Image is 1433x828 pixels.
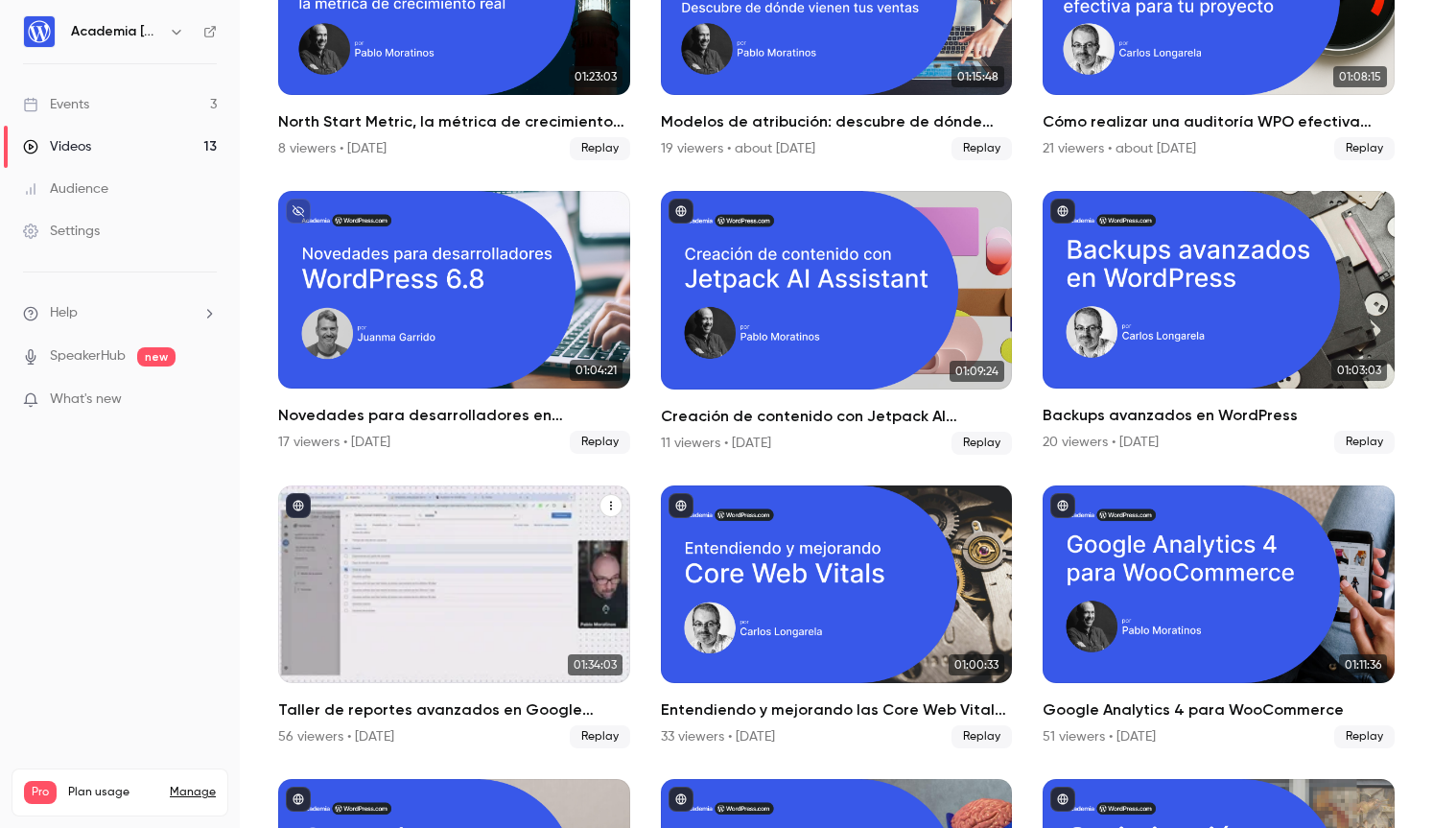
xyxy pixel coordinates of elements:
[661,139,815,158] div: 19 viewers • about [DATE]
[23,222,100,241] div: Settings
[50,390,122,410] span: What's new
[570,725,630,748] span: Replay
[278,191,630,454] li: Novedades para desarrolladores en WordPress 6.8
[661,434,771,453] div: 11 viewers • [DATE]
[951,66,1004,87] span: 01:15:48
[278,485,630,748] a: 01:34:03Taller de reportes avanzados en Google Analytics 456 viewers • [DATE]Replay
[1050,787,1075,812] button: published
[661,191,1013,454] li: Creación de contenido con Jetpack AI Assistant
[661,110,1013,133] h2: Modelos de atribución: descubre de dónde vienen tus ventas
[23,303,217,323] li: help-dropdown-opener
[278,433,390,452] div: 17 viewers • [DATE]
[1050,493,1075,518] button: published
[24,781,57,804] span: Pro
[1043,485,1395,748] a: 01:11:36Google Analytics 4 para WooCommerce51 viewers • [DATE]Replay
[286,199,311,224] button: unpublished
[278,191,630,454] a: 01:04:21Novedades para desarrolladores en WordPress 6.817 viewers • [DATE]Replay
[71,22,161,41] h6: Academia [DOMAIN_NAME]
[570,137,630,160] span: Replay
[570,360,623,381] span: 01:04:21
[278,698,630,722] h2: Taller de reportes avanzados en Google Analytics 4
[170,785,216,800] a: Manage
[669,787,693,812] button: published
[1334,431,1395,454] span: Replay
[286,493,311,518] button: published
[661,405,1013,428] h2: Creación de contenido con Jetpack AI Assistant
[278,139,387,158] div: 8 viewers • [DATE]
[68,785,158,800] span: Plan usage
[951,725,1012,748] span: Replay
[1331,360,1387,381] span: 01:03:03
[570,431,630,454] span: Replay
[661,698,1013,722] h2: Entendiendo y mejorando las Core Web Vitals de nuestro WordPress
[278,110,630,133] h2: North Start Metric, la métrica de crecimiento real
[661,191,1013,454] a: 01:09:24Creación de contenido con Jetpack AI Assistant11 viewers • [DATE]Replay
[1043,191,1395,454] a: 01:03:03Backups avanzados en WordPress20 viewers • [DATE]Replay
[951,432,1012,455] span: Replay
[1043,404,1395,427] h2: Backups avanzados en WordPress
[1043,110,1395,133] h2: Cómo realizar una auditoría WPO efectiva para tu proyecto
[569,66,623,87] span: 01:23:03
[669,199,693,224] button: published
[1043,433,1159,452] div: 20 viewers • [DATE]
[661,485,1013,748] a: 01:00:33Entendiendo y mejorando las Core Web Vitals de nuestro WordPress33 viewers • [DATE]Replay
[568,654,623,675] span: 01:34:03
[1043,727,1156,746] div: 51 viewers • [DATE]
[661,727,775,746] div: 33 viewers • [DATE]
[1334,137,1395,160] span: Replay
[1334,725,1395,748] span: Replay
[50,303,78,323] span: Help
[50,346,126,367] a: SpeakerHub
[278,404,630,427] h2: Novedades para desarrolladores en WordPress 6.8
[24,16,55,47] img: Academia WordPress.com
[1333,66,1387,87] span: 01:08:15
[137,347,176,367] span: new
[669,493,693,518] button: published
[1043,698,1395,722] h2: Google Analytics 4 para WooCommerce
[1043,139,1196,158] div: 21 viewers • about [DATE]
[951,137,1012,160] span: Replay
[949,654,1004,675] span: 01:00:33
[23,179,108,199] div: Audience
[1043,485,1395,748] li: Google Analytics 4 para WooCommerce
[194,391,217,409] iframe: Noticeable Trigger
[278,727,394,746] div: 56 viewers • [DATE]
[23,137,91,156] div: Videos
[23,95,89,114] div: Events
[661,485,1013,748] li: Entendiendo y mejorando las Core Web Vitals de nuestro WordPress
[1043,191,1395,454] li: Backups avanzados en WordPress
[950,361,1004,382] span: 01:09:24
[278,485,630,748] li: Taller de reportes avanzados en Google Analytics 4
[1050,199,1075,224] button: published
[286,787,311,812] button: published
[1339,654,1387,675] span: 01:11:36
